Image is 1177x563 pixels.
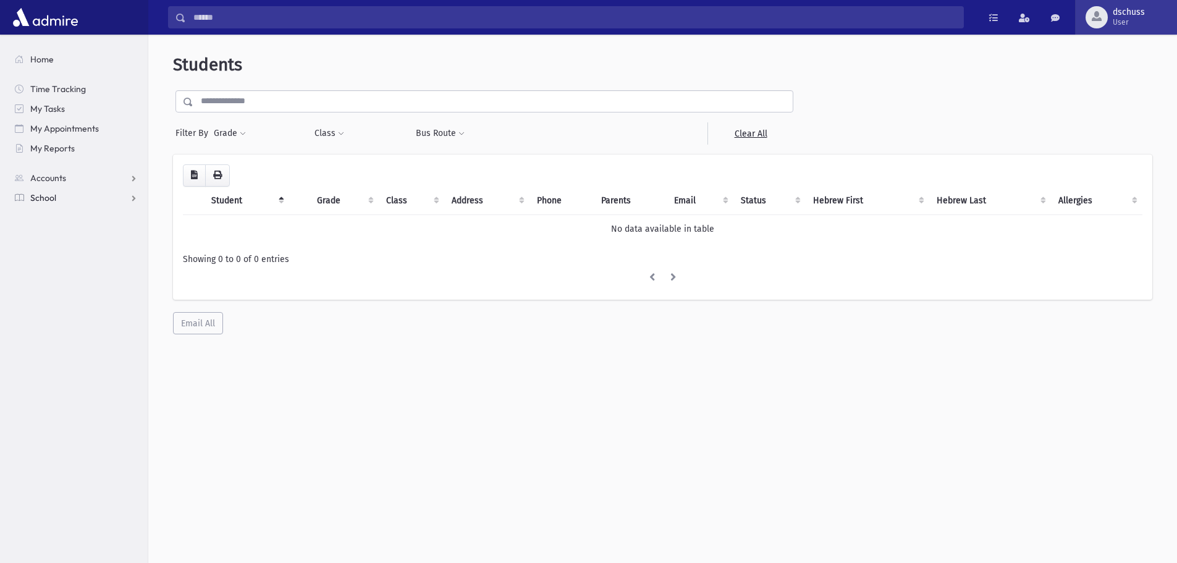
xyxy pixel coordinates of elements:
th: Hebrew Last: activate to sort column ascending [929,187,1051,215]
span: Filter By [175,127,213,140]
span: School [30,192,56,203]
th: Parents [594,187,667,215]
th: Allergies: activate to sort column ascending [1051,187,1142,215]
span: My Appointments [30,123,99,134]
button: Print [205,164,230,187]
span: Home [30,54,54,65]
div: Showing 0 to 0 of 0 entries [183,253,1142,266]
img: AdmirePro [10,5,81,30]
span: Students [173,54,242,75]
span: My Tasks [30,103,65,114]
button: Bus Route [415,122,465,145]
span: User [1113,17,1145,27]
th: Status: activate to sort column ascending [733,187,806,215]
button: CSV [183,164,206,187]
a: Accounts [5,168,148,188]
th: Grade: activate to sort column ascending [310,187,379,215]
th: Address: activate to sort column ascending [444,187,529,215]
input: Search [186,6,963,28]
a: My Appointments [5,119,148,138]
button: Grade [213,122,247,145]
span: dschuss [1113,7,1145,17]
th: Email: activate to sort column ascending [667,187,733,215]
a: My Reports [5,138,148,158]
td: No data available in table [183,214,1142,243]
th: Class: activate to sort column ascending [379,187,444,215]
a: School [5,188,148,208]
th: Phone [529,187,593,215]
th: Student: activate to sort column descending [204,187,289,215]
th: Hebrew First: activate to sort column ascending [806,187,929,215]
a: Clear All [707,122,793,145]
span: My Reports [30,143,75,154]
a: Home [5,49,148,69]
button: Class [314,122,345,145]
span: Accounts [30,172,66,184]
a: Time Tracking [5,79,148,99]
button: Email All [173,312,223,334]
a: My Tasks [5,99,148,119]
span: Time Tracking [30,83,86,95]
